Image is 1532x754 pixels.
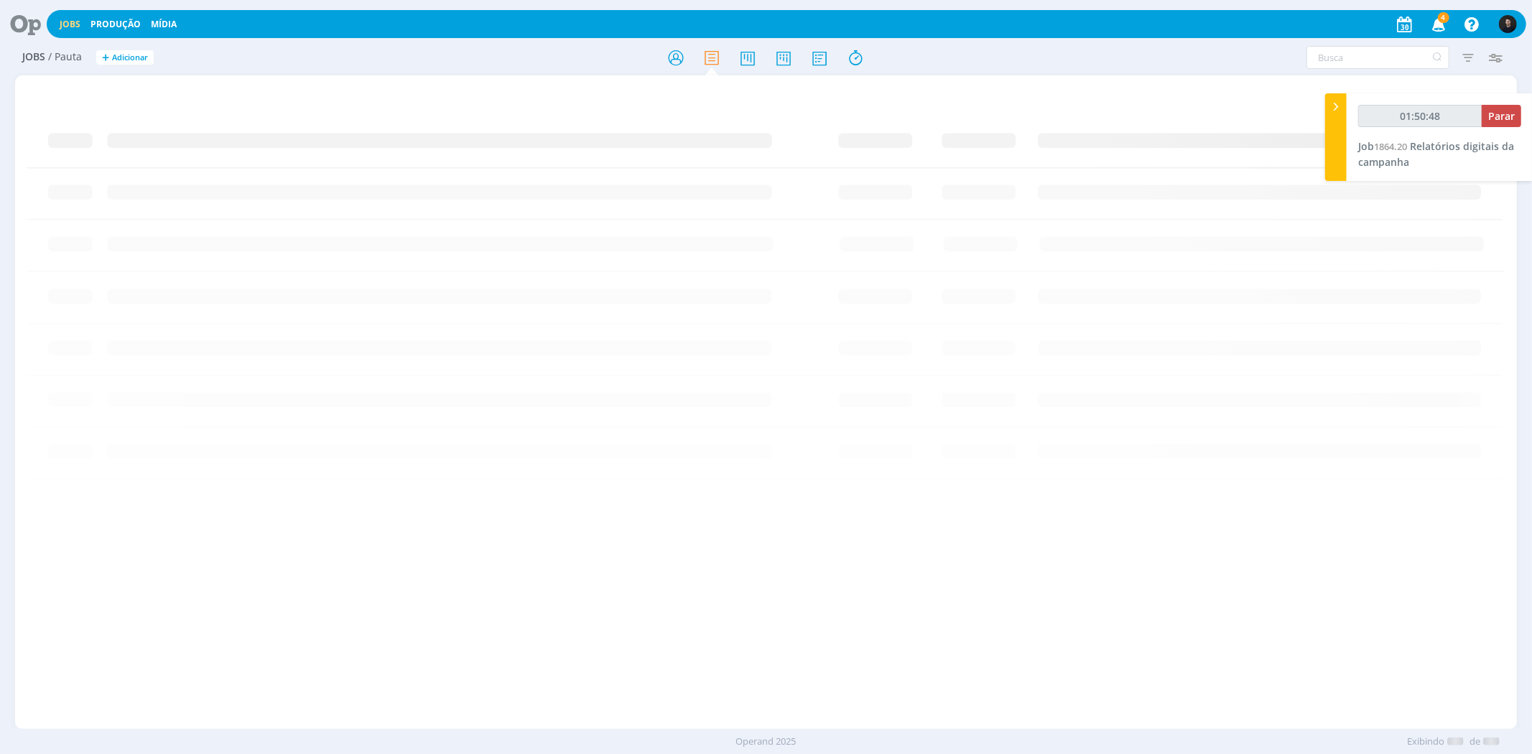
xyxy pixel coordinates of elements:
[86,19,145,30] button: Produção
[22,51,45,63] span: Jobs
[60,18,80,30] a: Jobs
[1438,12,1449,23] span: 4
[1498,11,1518,37] button: C
[102,50,109,65] span: +
[1488,109,1515,123] span: Parar
[1306,46,1449,69] input: Busca
[112,53,148,62] span: Adicionar
[1374,140,1407,153] span: 1864.20
[1358,139,1514,169] span: Relatórios digitais da campanha
[96,50,154,65] button: +Adicionar
[1358,139,1514,169] a: Job1864.20Relatórios digitais da campanha
[1499,15,1517,33] img: C
[90,18,141,30] a: Produção
[1470,735,1480,749] span: de
[55,19,85,30] button: Jobs
[1482,105,1521,127] button: Parar
[147,19,181,30] button: Mídia
[48,51,82,63] span: / Pauta
[151,18,177,30] a: Mídia
[1423,11,1452,37] button: 4
[1407,735,1444,749] span: Exibindo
